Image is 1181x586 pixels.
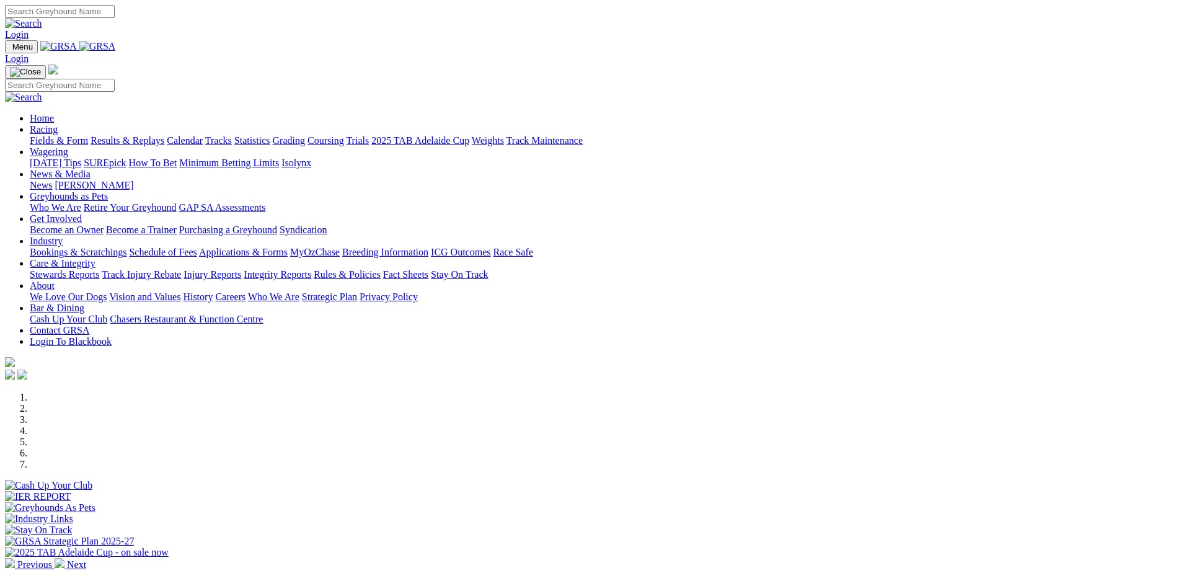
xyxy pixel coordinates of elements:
[30,213,82,224] a: Get Involved
[167,135,203,146] a: Calendar
[179,158,279,168] a: Minimum Betting Limits
[30,169,91,179] a: News & Media
[17,370,27,380] img: twitter.svg
[30,269,1176,280] div: Care & Integrity
[17,559,52,570] span: Previous
[55,558,64,568] img: chevron-right-pager-white.svg
[506,135,583,146] a: Track Maintenance
[234,135,270,146] a: Statistics
[273,135,305,146] a: Grading
[5,18,42,29] img: Search
[30,158,81,168] a: [DATE] Tips
[314,269,381,280] a: Rules & Policies
[30,314,107,324] a: Cash Up Your Club
[215,291,245,302] a: Careers
[5,502,95,513] img: Greyhounds As Pets
[493,247,533,257] a: Race Safe
[179,224,277,235] a: Purchasing a Greyhound
[5,513,73,525] img: Industry Links
[5,558,15,568] img: chevron-left-pager-white.svg
[360,291,418,302] a: Privacy Policy
[30,124,58,135] a: Racing
[91,135,164,146] a: Results & Replays
[30,224,1176,236] div: Get Involved
[129,247,197,257] a: Schedule of Fees
[5,525,72,536] img: Stay On Track
[30,336,112,347] a: Login To Blackbook
[30,158,1176,169] div: Wagering
[281,158,311,168] a: Isolynx
[5,491,71,502] img: IER REPORT
[30,291,107,302] a: We Love Our Dogs
[280,224,327,235] a: Syndication
[205,135,232,146] a: Tracks
[5,40,38,53] button: Toggle navigation
[199,247,288,257] a: Applications & Forms
[183,291,213,302] a: History
[5,370,15,380] img: facebook.svg
[248,291,299,302] a: Who We Are
[5,357,15,367] img: logo-grsa-white.png
[302,291,357,302] a: Strategic Plan
[5,92,42,103] img: Search
[84,158,126,168] a: SUREpick
[307,135,344,146] a: Coursing
[5,536,134,547] img: GRSA Strategic Plan 2025-27
[67,559,86,570] span: Next
[431,269,488,280] a: Stay On Track
[5,29,29,40] a: Login
[30,224,104,235] a: Become an Owner
[106,224,177,235] a: Become a Trainer
[55,559,86,570] a: Next
[5,79,115,92] input: Search
[30,314,1176,325] div: Bar & Dining
[30,325,89,335] a: Contact GRSA
[129,158,177,168] a: How To Bet
[472,135,504,146] a: Weights
[30,135,1176,146] div: Racing
[30,180,52,190] a: News
[30,191,108,202] a: Greyhounds as Pets
[79,41,116,52] img: GRSA
[184,269,241,280] a: Injury Reports
[30,202,1176,213] div: Greyhounds as Pets
[30,291,1176,303] div: About
[5,547,169,558] img: 2025 TAB Adelaide Cup - on sale now
[12,42,33,51] span: Menu
[30,269,99,280] a: Stewards Reports
[30,303,84,313] a: Bar & Dining
[5,65,46,79] button: Toggle navigation
[30,247,1176,258] div: Industry
[244,269,311,280] a: Integrity Reports
[30,280,55,291] a: About
[84,202,177,213] a: Retire Your Greyhound
[179,202,266,213] a: GAP SA Assessments
[30,113,54,123] a: Home
[109,291,180,302] a: Vision and Values
[342,247,428,257] a: Breeding Information
[431,247,490,257] a: ICG Outcomes
[5,5,115,18] input: Search
[30,236,63,246] a: Industry
[30,146,68,157] a: Wagering
[30,180,1176,191] div: News & Media
[5,53,29,64] a: Login
[10,67,41,77] img: Close
[48,64,58,74] img: logo-grsa-white.png
[110,314,263,324] a: Chasers Restaurant & Function Centre
[371,135,469,146] a: 2025 TAB Adelaide Cup
[30,247,126,257] a: Bookings & Scratchings
[383,269,428,280] a: Fact Sheets
[30,258,95,269] a: Care & Integrity
[290,247,340,257] a: MyOzChase
[102,269,181,280] a: Track Injury Rebate
[5,480,92,491] img: Cash Up Your Club
[30,202,81,213] a: Who We Are
[346,135,369,146] a: Trials
[55,180,133,190] a: [PERSON_NAME]
[30,135,88,146] a: Fields & Form
[40,41,77,52] img: GRSA
[5,559,55,570] a: Previous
